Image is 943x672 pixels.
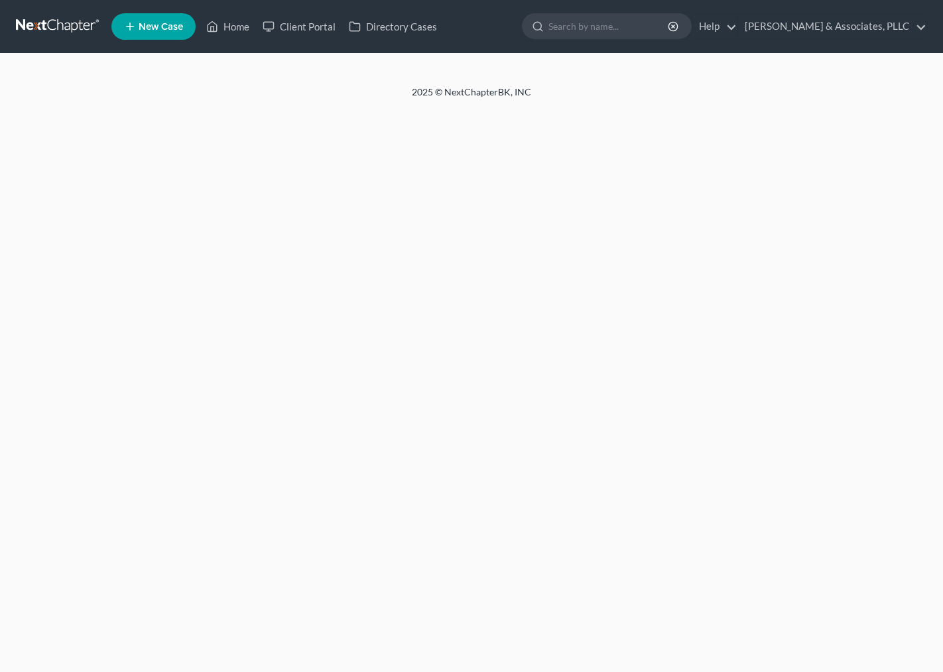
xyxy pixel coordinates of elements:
[692,15,737,38] a: Help
[139,22,183,32] span: New Case
[256,15,342,38] a: Client Portal
[200,15,256,38] a: Home
[738,15,926,38] a: [PERSON_NAME] & Associates, PLLC
[548,14,670,38] input: Search by name...
[94,85,849,109] div: 2025 © NextChapterBK, INC
[342,15,444,38] a: Directory Cases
